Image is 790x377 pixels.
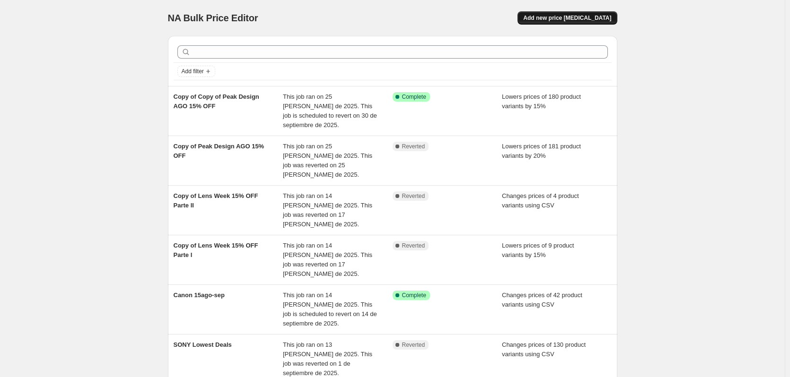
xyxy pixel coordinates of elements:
button: Add new price [MEDICAL_DATA] [518,11,617,25]
span: Changes prices of 42 product variants using CSV [502,291,582,308]
span: Copy of Lens Week 15% OFF Parte I [174,242,258,258]
span: Add filter [182,68,204,75]
span: Reverted [402,341,425,349]
span: Lowers prices of 180 product variants by 15% [502,93,581,110]
span: NA Bulk Price Editor [168,13,258,23]
span: Changes prices of 4 product variants using CSV [502,192,579,209]
span: Copy of Copy of Peak Design AGO 15% OFF [174,93,259,110]
span: This job ran on 14 [PERSON_NAME] de 2025. This job was reverted on 17 [PERSON_NAME] de 2025. [283,192,372,228]
span: Complete [402,291,426,299]
button: Add filter [177,66,215,77]
span: This job ran on 14 [PERSON_NAME] de 2025. This job is scheduled to revert on 14 de septiembre de ... [283,291,377,327]
span: Reverted [402,242,425,249]
span: Reverted [402,192,425,200]
span: Lowers prices of 9 product variants by 15% [502,242,574,258]
span: Copy of Lens Week 15% OFF Parte II [174,192,258,209]
span: Copy of Peak Design AGO 15% OFF [174,143,264,159]
span: Lowers prices of 181 product variants by 20% [502,143,581,159]
span: This job ran on 14 [PERSON_NAME] de 2025. This job was reverted on 17 [PERSON_NAME] de 2025. [283,242,372,277]
span: Reverted [402,143,425,150]
span: Complete [402,93,426,101]
span: Add new price [MEDICAL_DATA] [523,14,611,22]
span: This job ran on 25 [PERSON_NAME] de 2025. This job is scheduled to revert on 30 de septiembre de ... [283,93,377,129]
span: Canon 15ago-sep [174,291,225,299]
span: This job ran on 25 [PERSON_NAME] de 2025. This job was reverted on 25 [PERSON_NAME] de 2025. [283,143,372,178]
span: Changes prices of 130 product variants using CSV [502,341,586,358]
span: SONY Lowest Deals [174,341,232,348]
span: This job ran on 13 [PERSON_NAME] de 2025. This job was reverted on 1 de septiembre de 2025. [283,341,372,377]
